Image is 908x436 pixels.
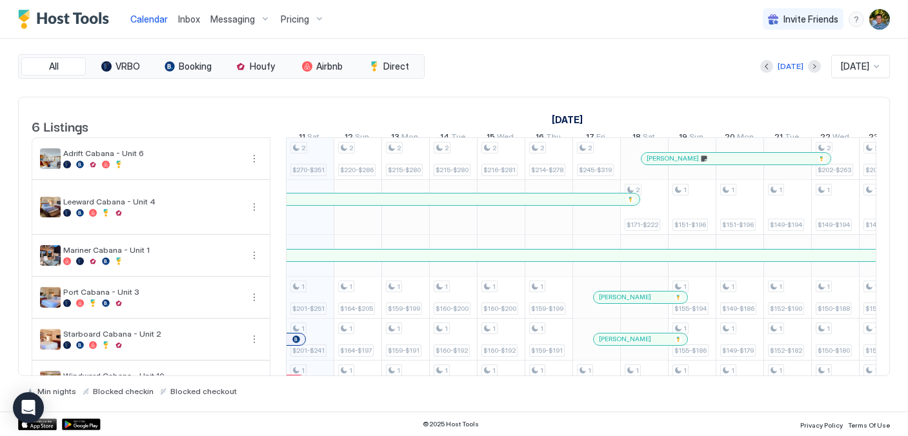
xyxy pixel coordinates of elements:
[865,346,898,355] span: $152-$182
[874,324,878,333] span: 1
[820,132,831,145] span: 22
[808,60,821,73] button: Next month
[492,324,496,333] span: 1
[349,366,352,375] span: 1
[63,287,241,297] span: Port Cabana - Unit 3
[436,304,469,313] span: $160-$200
[785,132,799,145] span: Tue
[492,366,496,375] span: 1
[779,282,782,291] span: 1
[247,248,262,263] div: menu
[18,10,115,29] div: Host Tools Logo
[779,186,782,194] span: 1
[536,132,544,145] span: 16
[586,132,594,145] span: 17
[247,151,262,166] div: menu
[388,166,421,174] span: $215-$280
[683,324,687,333] span: 1
[63,197,241,206] span: Leeward Cabana - Unit 4
[483,346,516,355] span: $160-$192
[62,419,101,430] a: Google Play Store
[783,14,838,25] span: Invite Friends
[818,304,850,313] span: $150-$188
[689,132,703,145] span: Sun
[250,61,275,72] span: Houfy
[93,386,154,396] span: Blocked checkin
[760,60,773,73] button: Previous month
[13,392,44,423] div: Open Intercom Messenger
[848,417,890,431] a: Terms Of Use
[848,421,890,429] span: Terms Of Use
[629,129,658,148] a: October 18, 2025
[345,132,353,145] span: 12
[88,57,153,75] button: VRBO
[391,132,399,145] span: 13
[281,14,309,25] span: Pricing
[487,132,495,145] span: 15
[531,304,563,313] span: $159-$199
[770,221,802,229] span: $149-$194
[643,132,655,145] span: Sat
[579,166,612,174] span: $245-$319
[21,57,86,75] button: All
[827,366,830,375] span: 1
[296,129,323,148] a: October 11, 2025
[357,57,421,75] button: Direct
[130,14,168,25] span: Calendar
[483,129,517,148] a: October 15, 2025
[40,148,61,169] div: listing image
[874,186,878,194] span: 1
[210,14,255,25] span: Messaging
[771,129,802,148] a: October 21, 2025
[63,329,241,339] span: Starboard Cabana - Unit 2
[156,57,220,75] button: Booking
[532,129,564,148] a: October 16, 2025
[800,417,843,431] a: Privacy Policy
[492,282,496,291] span: 1
[223,57,287,75] button: Houfy
[779,366,782,375] span: 1
[540,144,544,152] span: 2
[721,129,757,148] a: October 20, 2025
[647,154,699,163] span: [PERSON_NAME]
[388,346,419,355] span: $159-$191
[341,129,372,148] a: October 12, 2025
[32,116,88,135] span: 6 Listings
[737,132,754,145] span: Mon
[483,304,516,313] span: $160-$200
[63,245,241,255] span: Mariner Cabana - Unit 1
[397,366,400,375] span: 1
[49,61,59,72] span: All
[841,61,869,72] span: [DATE]
[40,371,61,391] div: listing image
[588,144,592,152] span: 2
[731,324,734,333] span: 1
[349,144,353,152] span: 2
[440,132,449,145] span: 14
[817,129,853,148] a: October 22, 2025
[170,386,237,396] span: Blocked checkout
[247,151,262,166] button: More options
[340,166,374,174] span: $220-$286
[722,221,754,229] span: $151-$196
[307,132,319,145] span: Sat
[40,245,61,266] div: listing image
[599,293,651,301] span: [PERSON_NAME]
[299,132,305,145] span: 11
[827,144,831,152] span: 2
[588,366,591,375] span: 1
[178,14,200,25] span: Inbox
[722,304,754,313] span: $149-$186
[874,366,878,375] span: 1
[874,144,878,152] span: 2
[540,366,543,375] span: 1
[832,132,849,145] span: Wed
[178,12,200,26] a: Inbox
[778,61,803,72] div: [DATE]
[18,419,57,430] a: App Store
[636,186,640,194] span: 2
[40,197,61,217] div: listing image
[731,282,734,291] span: 1
[674,304,707,313] span: $155-$194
